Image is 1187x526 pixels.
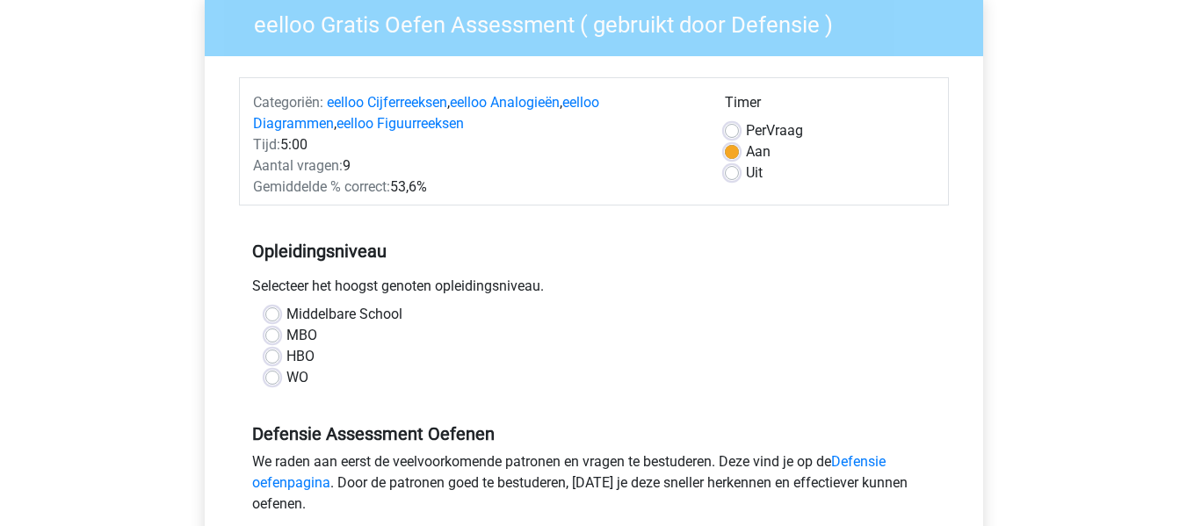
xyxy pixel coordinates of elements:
[337,115,464,132] a: eelloo Figuurreeksen
[746,141,771,162] label: Aan
[725,92,935,120] div: Timer
[746,162,763,184] label: Uit
[233,4,970,39] h3: eelloo Gratis Oefen Assessment ( gebruikt door Defensie )
[252,423,936,444] h5: Defensie Assessment Oefenen
[252,234,936,269] h5: Opleidingsniveau
[286,304,402,325] label: Middelbare School
[746,120,803,141] label: Vraag
[240,177,712,198] div: 53,6%
[286,325,317,346] label: MBO
[286,367,308,388] label: WO
[240,155,712,177] div: 9
[240,92,712,134] div: , , ,
[327,94,447,111] a: eelloo Cijferreeksen
[746,122,766,139] span: Per
[240,134,712,155] div: 5:00
[239,276,949,304] div: Selecteer het hoogst genoten opleidingsniveau.
[286,346,315,367] label: HBO
[239,451,949,522] div: We raden aan eerst de veelvoorkomende patronen en vragen te bestuderen. Deze vind je op de . Door...
[253,178,390,195] span: Gemiddelde % correct:
[253,136,280,153] span: Tijd:
[450,94,560,111] a: eelloo Analogieën
[253,157,343,174] span: Aantal vragen:
[253,94,323,111] span: Categoriën:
